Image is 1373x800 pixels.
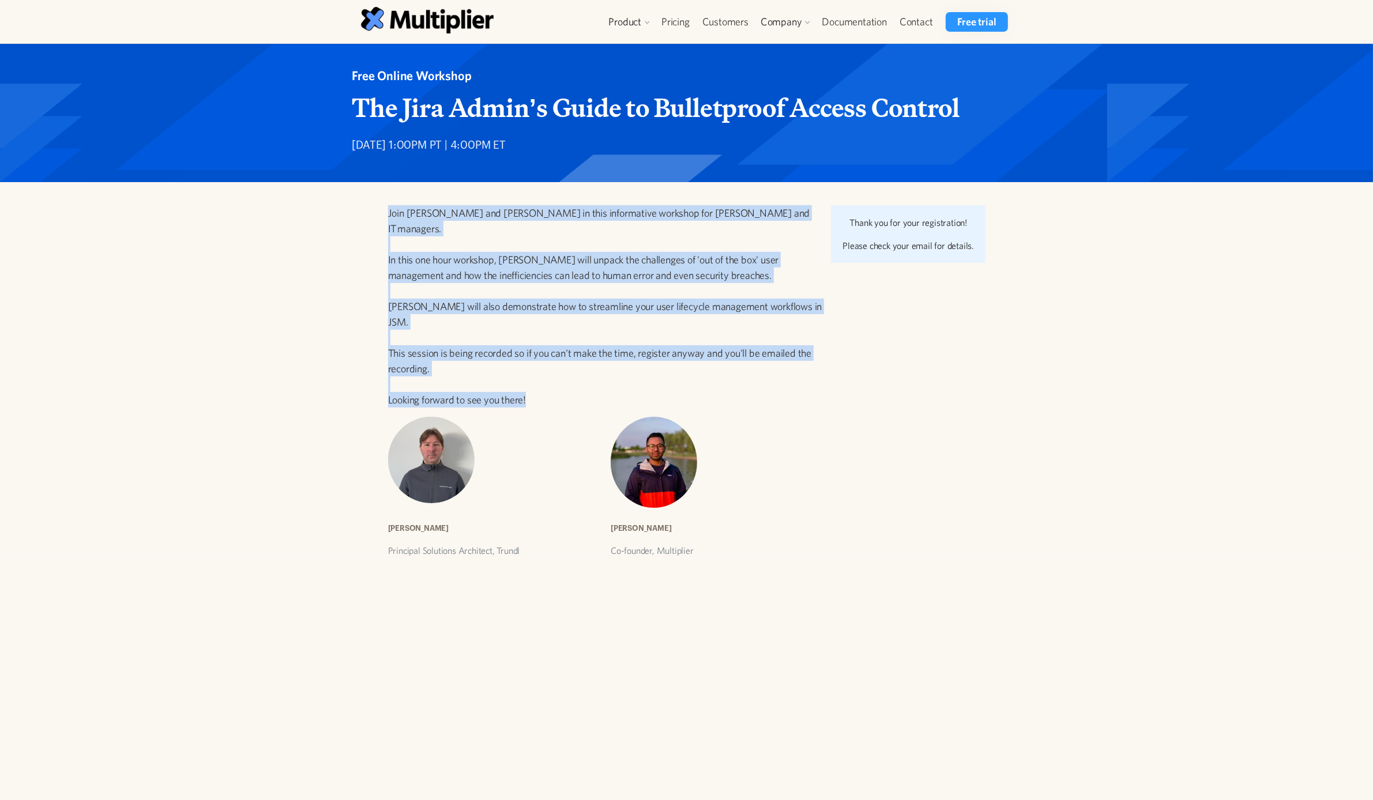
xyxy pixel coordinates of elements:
[831,205,985,263] div: Aaron Webinar success
[388,544,599,557] p: Principal Solutions Architect, Trundl
[388,524,449,532] strong: [PERSON_NAME]
[352,67,1013,85] div: Free Online Workshop
[946,12,1007,32] a: Free trial
[815,12,893,32] a: Documentation
[755,12,816,32] div: Company
[611,524,671,532] strong: [PERSON_NAME]
[655,12,696,32] a: Pricing
[608,15,641,29] div: Product
[761,15,802,29] div: Company
[352,92,1013,124] h1: The Jira Admin’s Guide to Bulletproof Access Control
[352,138,1013,153] p: [DATE] 1:00PM PT | 4:00PM ET
[603,12,655,32] div: Product
[696,12,755,32] a: Customers
[611,544,822,557] p: Co-founder, Multiplier
[388,205,822,407] p: Join [PERSON_NAME] and [PERSON_NAME] in this informative workshop for [PERSON_NAME] and IT manage...
[842,217,974,251] div: Thank you for your registration! Please check your email for details.
[893,12,939,32] a: Contact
